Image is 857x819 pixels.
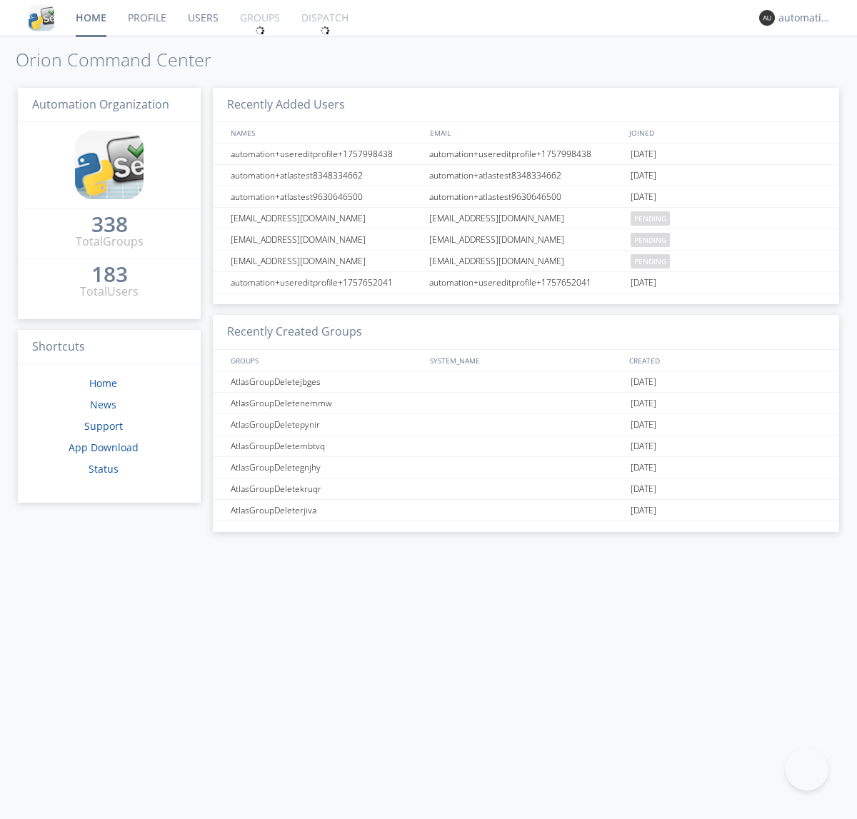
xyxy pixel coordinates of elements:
[631,436,656,457] span: [DATE]
[631,272,656,293] span: [DATE]
[426,229,627,250] div: [EMAIL_ADDRESS][DOMAIN_NAME]
[84,419,123,433] a: Support
[227,436,425,456] div: AtlasGroupDeletembtvq
[213,478,839,500] a: AtlasGroupDeletekruqr[DATE]
[631,414,656,436] span: [DATE]
[213,393,839,414] a: AtlasGroupDeletenemmw[DATE]
[213,208,839,229] a: [EMAIL_ADDRESS][DOMAIN_NAME][EMAIL_ADDRESS][DOMAIN_NAME]pending
[213,165,839,186] a: automation+atlastest8348334662automation+atlastest8348334662[DATE]
[75,131,144,199] img: cddb5a64eb264b2086981ab96f4c1ba7
[227,186,425,207] div: automation+atlastest9630646500
[227,457,425,478] div: AtlasGroupDeletegnjhy
[759,10,775,26] img: 373638.png
[631,211,670,226] span: pending
[631,254,670,268] span: pending
[227,500,425,521] div: AtlasGroupDeleterjiva
[90,398,116,411] a: News
[631,457,656,478] span: [DATE]
[213,436,839,457] a: AtlasGroupDeletembtvq[DATE]
[89,376,117,390] a: Home
[631,144,656,165] span: [DATE]
[631,165,656,186] span: [DATE]
[426,251,627,271] div: [EMAIL_ADDRESS][DOMAIN_NAME]
[227,272,425,293] div: automation+usereditprofile+1757652041
[227,478,425,499] div: AtlasGroupDeletekruqr
[91,217,128,231] div: 338
[227,122,423,143] div: NAMES
[426,165,627,186] div: automation+atlastest8348334662
[426,272,627,293] div: automation+usereditprofile+1757652041
[69,441,139,454] a: App Download
[786,748,828,790] iframe: Toggle Customer Support
[227,350,423,371] div: GROUPS
[213,251,839,272] a: [EMAIL_ADDRESS][DOMAIN_NAME][EMAIL_ADDRESS][DOMAIN_NAME]pending
[89,462,119,476] a: Status
[426,122,626,143] div: EMAIL
[213,88,839,123] h3: Recently Added Users
[213,144,839,165] a: automation+usereditprofile+1757998438automation+usereditprofile+1757998438[DATE]
[227,251,425,271] div: [EMAIL_ADDRESS][DOMAIN_NAME]
[213,414,839,436] a: AtlasGroupDeletepynir[DATE]
[227,165,425,186] div: automation+atlastest8348334662
[213,229,839,251] a: [EMAIL_ADDRESS][DOMAIN_NAME][EMAIL_ADDRESS][DOMAIN_NAME]pending
[631,478,656,500] span: [DATE]
[320,26,330,36] img: spin.svg
[213,186,839,208] a: automation+atlastest9630646500automation+atlastest9630646500[DATE]
[626,350,826,371] div: CREATED
[426,144,627,164] div: automation+usereditprofile+1757998438
[626,122,826,143] div: JOINED
[32,96,169,112] span: Automation Organization
[91,217,128,233] a: 338
[91,267,128,283] a: 183
[213,500,839,521] a: AtlasGroupDeleterjiva[DATE]
[227,208,425,228] div: [EMAIL_ADDRESS][DOMAIN_NAME]
[80,283,139,300] div: Total Users
[255,26,265,36] img: spin.svg
[631,186,656,208] span: [DATE]
[631,393,656,414] span: [DATE]
[631,371,656,393] span: [DATE]
[18,330,201,365] h3: Shortcuts
[631,500,656,521] span: [DATE]
[213,272,839,293] a: automation+usereditprofile+1757652041automation+usereditprofile+1757652041[DATE]
[227,144,425,164] div: automation+usereditprofile+1757998438
[227,229,425,250] div: [EMAIL_ADDRESS][DOMAIN_NAME]
[213,371,839,393] a: AtlasGroupDeletejbges[DATE]
[29,5,54,31] img: cddb5a64eb264b2086981ab96f4c1ba7
[76,233,144,250] div: Total Groups
[426,186,627,207] div: automation+atlastest9630646500
[91,267,128,281] div: 183
[227,393,425,413] div: AtlasGroupDeletenemmw
[213,457,839,478] a: AtlasGroupDeletegnjhy[DATE]
[778,11,832,25] div: automation+atlas0033
[426,350,626,371] div: SYSTEM_NAME
[227,371,425,392] div: AtlasGroupDeletejbges
[631,233,670,247] span: pending
[227,414,425,435] div: AtlasGroupDeletepynir
[213,315,839,350] h3: Recently Created Groups
[426,208,627,228] div: [EMAIL_ADDRESS][DOMAIN_NAME]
